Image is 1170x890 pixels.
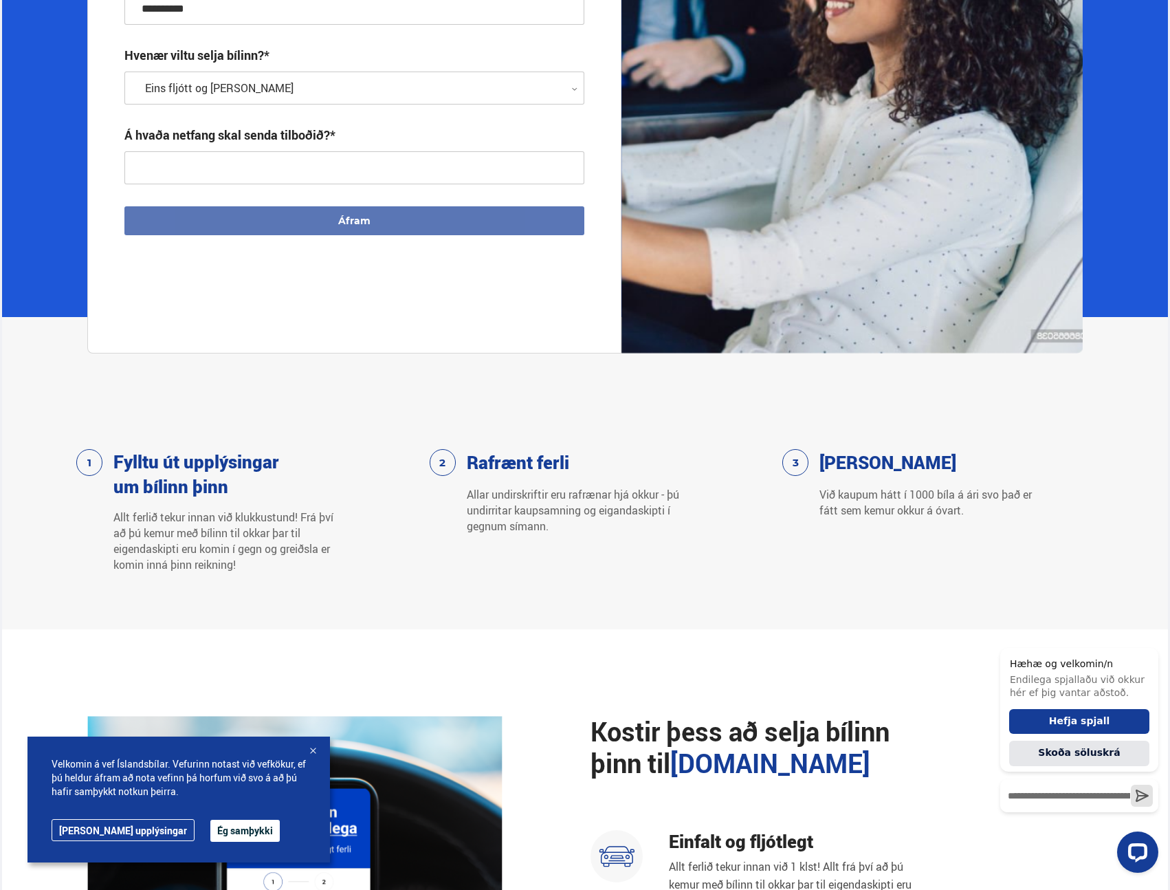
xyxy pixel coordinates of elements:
span: Velkomin á vef Íslandsbílar. Vefurinn notast við vefkökur, ef þú heldur áfram að nota vefinn þá h... [52,757,306,799]
span: [DOMAIN_NAME] [670,746,870,781]
a: [PERSON_NAME] upplýsingar [52,819,195,841]
h4: Einfalt og fljótlegt [669,830,931,852]
h3: [PERSON_NAME] [819,450,956,475]
h3: Rafrænt ferli [467,450,569,475]
p: Allt ferlið tekur innan við klukkustund! Frá því að þú kemur með bílinn til okkar þar til eigenda... [113,510,338,573]
iframe: LiveChat chat widget [989,623,1164,884]
p: Allar undirskriftir eru rafrænar hjá okkur - þú undirritar kaupsamning og eigandaskipti í gegnum ... [467,487,691,534]
h3: Fylltu út upplýsingar um bílinn þinn [113,449,285,499]
div: Á hvaða netfang skal senda tilboðið?* [124,127,335,143]
img: sxVYvPSuM98JaIvG.svg [598,838,636,875]
button: Áfram [124,206,585,235]
button: Ég samþykki [210,820,280,842]
label: Hvenær viltu selja bílinn?* [124,47,269,63]
p: Við kaupum hátt í 1000 bíla á ári svo það er fátt sem kemur okkur á óvart. [819,487,1044,519]
h2: Kostir þess að selja bílinn þinn til [590,716,931,779]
